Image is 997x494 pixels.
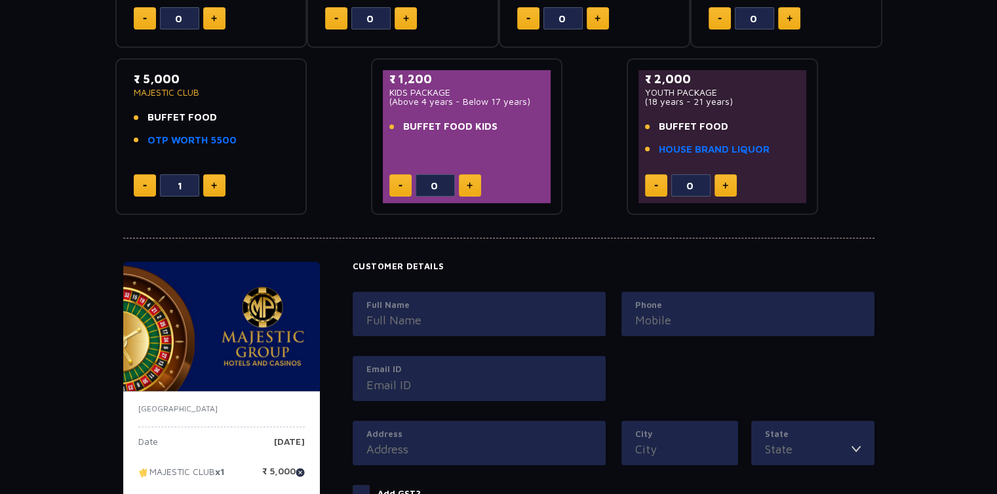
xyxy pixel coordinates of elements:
[635,311,861,329] input: Mobile
[123,261,320,391] img: majesticPride-banner
[353,261,874,272] h4: Customer Details
[399,185,402,187] img: minus
[389,88,545,97] p: KIDS PACKAGE
[134,70,289,88] p: ₹ 5,000
[211,15,217,22] img: plus
[787,15,792,22] img: plus
[262,466,305,486] p: ₹ 5,000
[654,185,658,187] img: minus
[851,440,861,458] img: toggler icon
[645,88,800,97] p: YOUTH PACKAGE
[147,110,217,125] span: BUFFET FOOD
[635,428,724,441] label: City
[334,18,338,20] img: minus
[403,15,409,22] img: plus
[143,18,147,20] img: minus
[765,440,851,458] input: State
[595,15,600,22] img: plus
[147,133,237,148] a: OTP WORTH 5500
[134,88,289,97] p: MAJESTIC CLUB
[722,182,728,189] img: plus
[645,97,800,106] p: (18 years - 21 years)
[138,466,225,486] p: MAJESTIC CLUB
[366,299,592,312] label: Full Name
[659,119,728,134] span: BUFFET FOOD
[138,466,149,478] img: tikcet
[467,182,473,189] img: plus
[366,311,592,329] input: Full Name
[366,440,592,458] input: Address
[366,376,592,394] input: Email ID
[389,97,545,106] p: (Above 4 years - Below 17 years)
[211,182,217,189] img: plus
[718,18,722,20] img: minus
[366,428,592,441] label: Address
[215,466,225,477] strong: x1
[274,437,305,457] p: [DATE]
[635,299,861,312] label: Phone
[138,437,158,457] p: Date
[659,142,770,157] a: HOUSE BRAND LIQUOR
[403,119,498,134] span: BUFFET FOOD KIDS
[143,185,147,187] img: minus
[138,403,305,415] p: [GEOGRAPHIC_DATA]
[645,70,800,88] p: ₹ 2,000
[765,428,861,441] label: State
[635,440,724,458] input: City
[526,18,530,20] img: minus
[389,70,545,88] p: ₹ 1,200
[366,363,592,376] label: Email ID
